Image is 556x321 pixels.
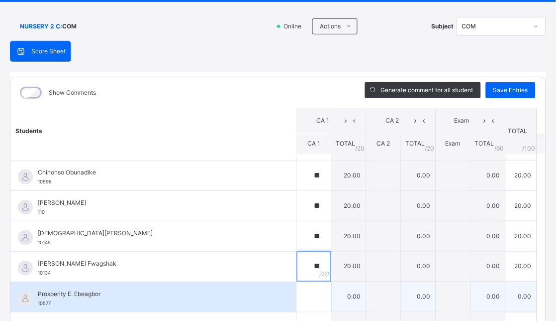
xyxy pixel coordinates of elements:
[446,140,461,148] span: Exam
[495,144,504,153] span: / 60
[462,22,528,31] div: COM
[18,291,33,306] img: default.svg
[356,144,365,153] span: / 20
[505,108,537,155] th: TOTAL
[505,282,537,312] td: 0.00
[49,88,96,97] label: Show Comments
[444,117,481,126] span: Exam
[470,282,505,312] td: 0.00
[38,240,51,245] span: 10145
[18,169,33,184] img: default.svg
[331,221,366,251] td: 20.00
[505,221,537,251] td: 20.00
[377,140,390,148] span: CA 2
[31,47,66,56] span: Score Sheet
[38,301,51,306] span: 10577
[425,144,435,153] span: / 20
[505,190,537,221] td: 20.00
[381,86,473,95] span: Generate comment for all student
[304,117,342,126] span: CA 1
[493,86,528,95] span: Save Entries
[401,190,436,221] td: 0.00
[38,259,274,268] span: [PERSON_NAME] Fwagshak
[475,140,494,148] span: TOTAL
[62,22,77,31] span: COM
[38,229,274,238] span: [DEMOGRAPHIC_DATA][PERSON_NAME]
[401,221,436,251] td: 0.00
[331,282,366,312] td: 0.00
[505,160,537,190] td: 20.00
[18,230,33,245] img: default.svg
[18,200,33,215] img: default.svg
[18,261,33,276] img: default.svg
[38,179,52,184] span: 10598
[470,160,505,190] td: 0.00
[470,251,505,282] td: 0.00
[38,168,274,177] span: Chinonso Obunadike
[38,270,51,276] span: 10134
[374,117,411,126] span: CA 2
[15,127,42,135] span: Students
[331,190,366,221] td: 20.00
[38,198,274,207] span: [PERSON_NAME]
[505,251,537,282] td: 20.00
[432,22,454,31] span: Subject
[401,282,436,312] td: 0.00
[405,140,425,148] span: TOTAL
[523,144,536,153] span: /100
[470,221,505,251] td: 0.00
[331,160,366,190] td: 20.00
[282,22,307,31] span: Online
[336,140,355,148] span: TOTAL
[38,209,45,215] span: 110
[401,160,436,190] td: 0.00
[320,22,341,31] span: Actions
[20,22,62,31] span: NURSERY 2 C :
[38,290,274,299] span: Prosperity E. Ebeagbor
[307,140,320,148] span: CA 1
[331,251,366,282] td: 20.00
[470,190,505,221] td: 0.00
[401,251,436,282] td: 0.00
